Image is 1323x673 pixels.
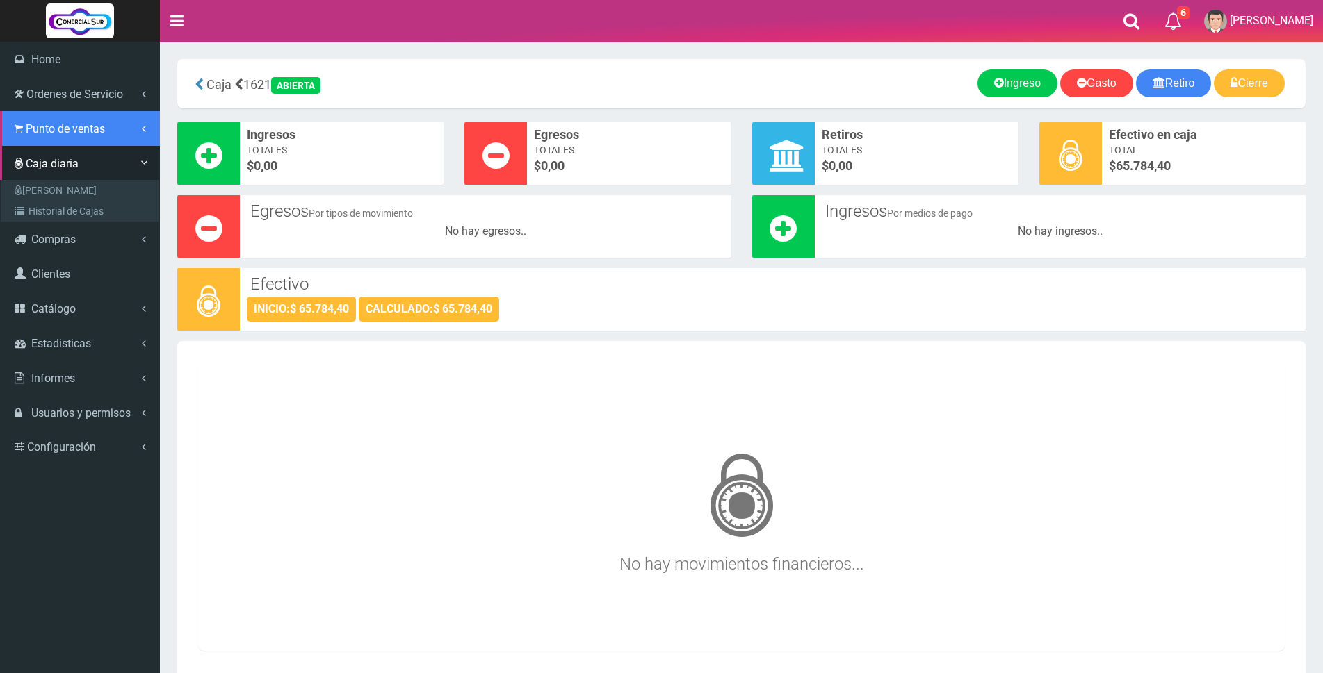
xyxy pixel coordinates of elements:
h3: Egresos [250,202,721,220]
span: 65.784,40 [1116,158,1171,173]
font: 0,00 [254,158,277,173]
span: Caja [206,77,232,92]
span: $ [534,157,724,175]
span: 6 [1177,6,1190,19]
div: No hay ingresos.. [822,224,1299,240]
div: No hay egresos.. [247,224,724,240]
small: Por tipos de movimiento [309,208,413,219]
a: Cierre [1214,69,1285,97]
span: Efectivo en caja [1109,126,1299,144]
div: ABIERTA [271,77,320,94]
span: [PERSON_NAME] [1230,14,1313,27]
span: Ordenes de Servicio [26,88,123,101]
font: 0,00 [829,158,852,173]
a: Retiro [1136,69,1212,97]
span: $ [1109,157,1299,175]
span: Usuarios y permisos [31,406,131,419]
img: User Image [1204,10,1227,33]
span: Clientes [31,267,70,281]
font: 0,00 [541,158,565,173]
strong: $ 65.784,40 [290,302,349,315]
img: Logo grande [46,3,114,38]
span: Total [1109,143,1299,157]
a: Ingreso [977,69,1057,97]
span: Punto de ventas [26,122,105,135]
strong: $ 65.784,40 [433,302,492,315]
span: Catálogo [31,302,76,315]
span: Ingresos [247,126,437,144]
span: Egresos [534,126,724,144]
span: Totales [247,143,437,157]
a: [PERSON_NAME] [4,180,159,201]
small: Por medios de pago [887,208,973,219]
span: $ [822,157,1012,175]
span: Totales [534,143,724,157]
span: $ [247,157,437,175]
span: Estadisticas [31,337,91,350]
a: Gasto [1060,69,1133,97]
span: Totales [822,143,1012,157]
h3: No hay movimientos financieros... [205,435,1278,573]
span: Informes [31,372,75,385]
h3: Efectivo [250,275,1295,293]
a: Historial de Cajas [4,201,159,222]
span: Home [31,53,60,66]
span: Configuración [27,440,96,454]
span: Caja diaria [26,157,79,170]
div: 1621 [188,69,557,98]
span: Retiros [822,126,1012,144]
h3: Ingresos [825,202,1296,220]
div: CALCULADO: [359,297,499,322]
span: Compras [31,233,76,246]
div: INICIO: [247,297,356,322]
